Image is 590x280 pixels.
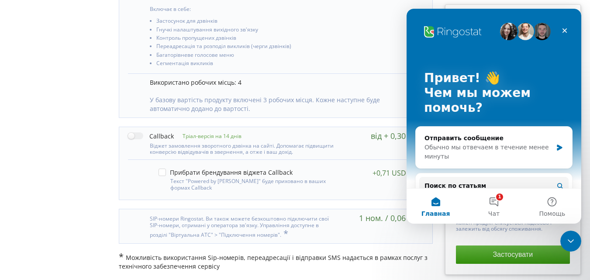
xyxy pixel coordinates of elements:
[128,214,335,239] div: SIP-номери Ringostat. Ви також можете безкоштовно підключити свої SIP-номери, отримані у оператор...
[128,131,174,141] label: Callback
[156,60,335,69] li: Сегментація викликів
[156,35,335,43] li: Контроль пропущених дзвінків
[560,231,581,252] iframe: Intercom live chat
[371,131,424,140] div: від + 0,30 USD
[156,43,335,52] li: Переадресація та розподіл викликів (черги дзвінків)
[150,96,415,113] p: У базову вартість продукту включені 3 робочих місця. Кожне наступне буде автоматично додано до ва...
[373,169,406,177] div: +0,71 USD
[359,214,424,222] div: 1 ном. / 0,06 USD
[159,169,293,176] label: Прибрати брендування віджета Callback
[156,52,335,60] li: Багаторівневе голосове меню
[119,252,433,271] p: Можливість використання Sip-номерів, переадресації і відправки SMS надається в рамках послуг з те...
[174,132,242,140] p: Тріал-версія на 14 днів
[407,9,581,224] iframe: Intercom live chat
[150,78,242,86] span: Використано робочих місць: 4
[456,245,570,264] button: Застосувати
[128,141,335,156] div: Віджет замовлення зворотного дзвінка на сайті. Допомагає підвищити конверсію відвідувачів в зверн...
[150,5,335,13] p: Включає в себе:
[156,18,335,26] li: Застосунок для дзвінків
[159,176,332,191] div: Текст "Powered by [PERSON_NAME]" буде приховано в ваших формах Callback
[156,27,335,35] li: Гнучкі налаштування вихідного зв'язку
